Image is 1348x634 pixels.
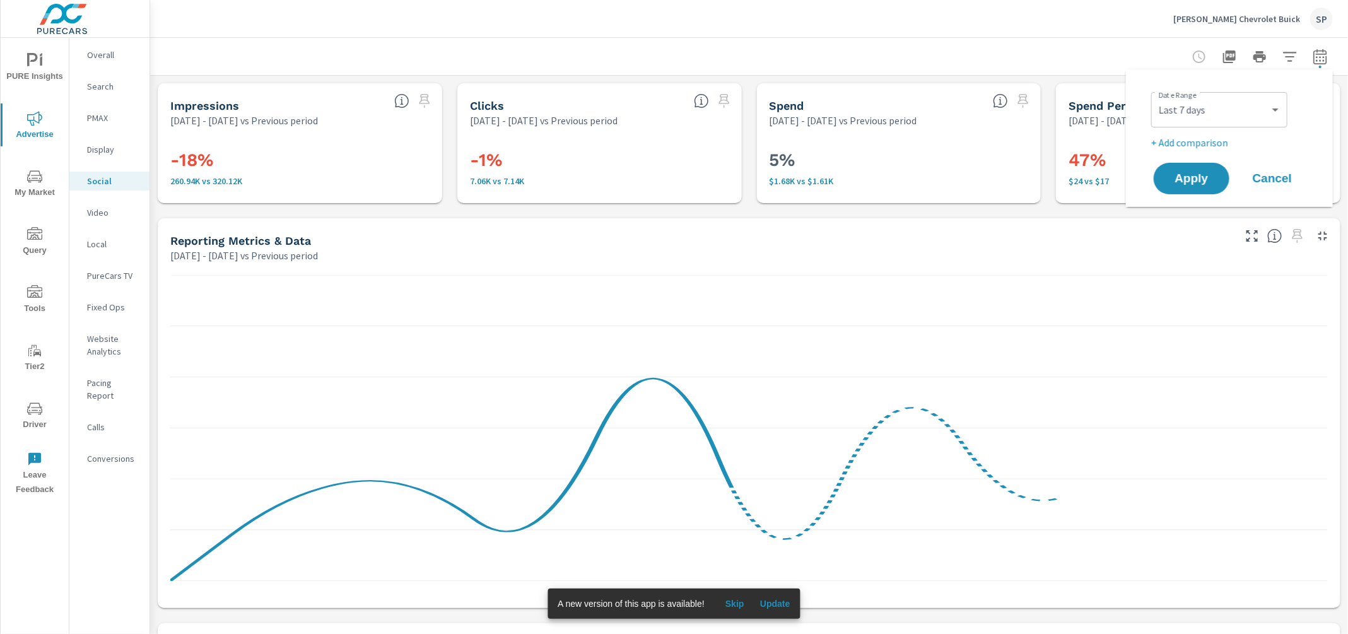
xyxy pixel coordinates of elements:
[69,203,149,222] div: Video
[1013,91,1033,111] span: Select a preset date range to save this widget
[755,594,795,614] button: Update
[170,113,318,128] p: [DATE] - [DATE] vs Previous period
[4,169,65,200] span: My Market
[1287,226,1308,246] span: Select a preset date range to save this widget
[1308,44,1333,69] button: Select Date Range
[4,53,65,84] span: PURE Insights
[87,238,139,250] p: Local
[715,594,755,614] button: Skip
[69,140,149,159] div: Display
[1069,99,1182,112] h5: Spend Per Unit Sold
[1069,113,1216,128] p: [DATE] - [DATE] vs Previous period
[87,143,139,156] p: Display
[4,111,65,142] span: Advertise
[1313,226,1333,246] button: Minimize Widget
[720,598,750,609] span: Skip
[4,452,65,497] span: Leave Feedback
[4,343,65,374] span: Tier2
[87,421,139,433] p: Calls
[1069,150,1328,171] h3: 47%
[770,176,1029,186] p: $1,681 vs $1,606
[170,99,239,112] h5: Impressions
[760,598,790,609] span: Update
[87,332,139,358] p: Website Analytics
[1217,44,1242,69] button: "Export Report to PDF"
[170,150,430,171] h3: -18%
[69,266,149,285] div: PureCars TV
[69,109,149,127] div: PMAX
[69,172,149,191] div: Social
[770,113,917,128] p: [DATE] - [DATE] vs Previous period
[69,449,149,468] div: Conversions
[87,452,139,465] p: Conversions
[1310,8,1333,30] div: SP
[69,418,149,437] div: Calls
[4,401,65,432] span: Driver
[87,112,139,124] p: PMAX
[770,150,1029,171] h3: 5%
[694,93,709,109] span: The number of times an ad was clicked by a consumer.
[1277,44,1303,69] button: Apply Filters
[87,301,139,314] p: Fixed Ops
[770,99,804,112] h5: Spend
[1173,13,1300,25] p: [PERSON_NAME] Chevrolet Buick
[993,93,1008,109] span: The amount of money spent on advertising during the period.
[69,45,149,64] div: Overall
[69,373,149,405] div: Pacing Report
[1069,176,1328,186] p: $24 vs $17
[1247,173,1298,184] span: Cancel
[394,93,409,109] span: The number of times an ad was shown on your behalf.
[558,599,705,609] span: A new version of this app is available!
[1267,228,1282,244] span: Understand Social data over time and see how metrics compare to each other.
[470,113,618,128] p: [DATE] - [DATE] vs Previous period
[470,150,729,171] h3: -1%
[1154,163,1229,194] button: Apply
[69,77,149,96] div: Search
[69,329,149,361] div: Website Analytics
[87,175,139,187] p: Social
[470,176,729,186] p: 7,060 vs 7,141
[170,176,430,186] p: 260,941 vs 320,116
[414,91,435,111] span: Select a preset date range to save this widget
[87,80,139,93] p: Search
[69,298,149,317] div: Fixed Ops
[170,248,318,263] p: [DATE] - [DATE] vs Previous period
[1242,226,1262,246] button: Make Fullscreen
[1,38,69,502] div: nav menu
[470,99,504,112] h5: Clicks
[87,269,139,282] p: PureCars TV
[87,49,139,61] p: Overall
[4,285,65,316] span: Tools
[69,235,149,254] div: Local
[1247,44,1272,69] button: Print Report
[714,91,734,111] span: Select a preset date range to save this widget
[1151,135,1313,150] p: + Add comparison
[87,377,139,402] p: Pacing Report
[170,234,311,247] h5: Reporting Metrics & Data
[4,227,65,258] span: Query
[1234,163,1310,194] button: Cancel
[87,206,139,219] p: Video
[1166,173,1217,184] span: Apply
